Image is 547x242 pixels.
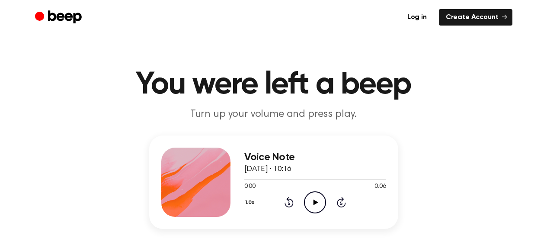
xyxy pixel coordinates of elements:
[35,9,84,26] a: Beep
[244,195,258,210] button: 1.0x
[400,9,434,26] a: Log in
[244,182,256,191] span: 0:00
[244,152,386,163] h3: Voice Note
[108,107,440,122] p: Turn up your volume and press play.
[244,165,292,173] span: [DATE] · 10:16
[52,69,495,100] h1: You were left a beep
[374,182,386,191] span: 0:06
[439,9,512,26] a: Create Account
